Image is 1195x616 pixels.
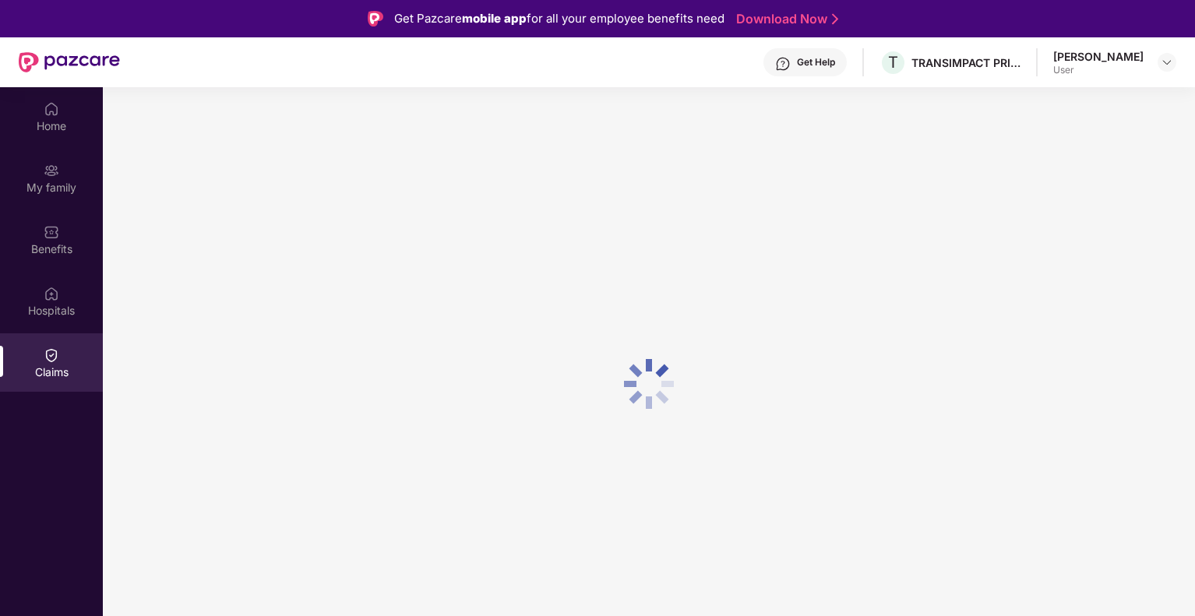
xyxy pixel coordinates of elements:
img: Logo [368,11,383,26]
img: svg+xml;base64,PHN2ZyB3aWR0aD0iMjAiIGhlaWdodD0iMjAiIHZpZXdCb3g9IjAgMCAyMCAyMCIgZmlsbD0ibm9uZSIgeG... [44,163,59,178]
img: svg+xml;base64,PHN2ZyBpZD0iSG9tZSIgeG1sbnM9Imh0dHA6Ly93d3cudzMub3JnLzIwMDAvc3ZnIiB3aWR0aD0iMjAiIG... [44,101,59,117]
div: TRANSIMPACT PRIVATE LIMITED [911,55,1021,70]
img: svg+xml;base64,PHN2ZyBpZD0iQmVuZWZpdHMiIHhtbG5zPSJodHRwOi8vd3d3LnczLm9yZy8yMDAwL3N2ZyIgd2lkdGg9Ij... [44,224,59,240]
img: Stroke [832,11,838,27]
strong: mobile app [462,11,527,26]
a: Download Now [736,11,834,27]
div: User [1053,64,1144,76]
img: New Pazcare Logo [19,52,120,72]
img: svg+xml;base64,PHN2ZyBpZD0iQ2xhaW0iIHhtbG5zPSJodHRwOi8vd3d3LnczLm9yZy8yMDAwL3N2ZyIgd2lkdGg9IjIwIi... [44,347,59,363]
img: svg+xml;base64,PHN2ZyBpZD0iSG9zcGl0YWxzIiB4bWxucz0iaHR0cDovL3d3dy53My5vcmcvMjAwMC9zdmciIHdpZHRoPS... [44,286,59,301]
div: Get Pazcare for all your employee benefits need [394,9,724,28]
img: svg+xml;base64,PHN2ZyBpZD0iRHJvcGRvd24tMzJ4MzIiIHhtbG5zPSJodHRwOi8vd3d3LnczLm9yZy8yMDAwL3N2ZyIgd2... [1161,56,1173,69]
div: Get Help [797,56,835,69]
img: svg+xml;base64,PHN2ZyBpZD0iSGVscC0zMngzMiIgeG1sbnM9Imh0dHA6Ly93d3cudzMub3JnLzIwMDAvc3ZnIiB3aWR0aD... [775,56,791,72]
div: [PERSON_NAME] [1053,49,1144,64]
span: T [888,53,898,72]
